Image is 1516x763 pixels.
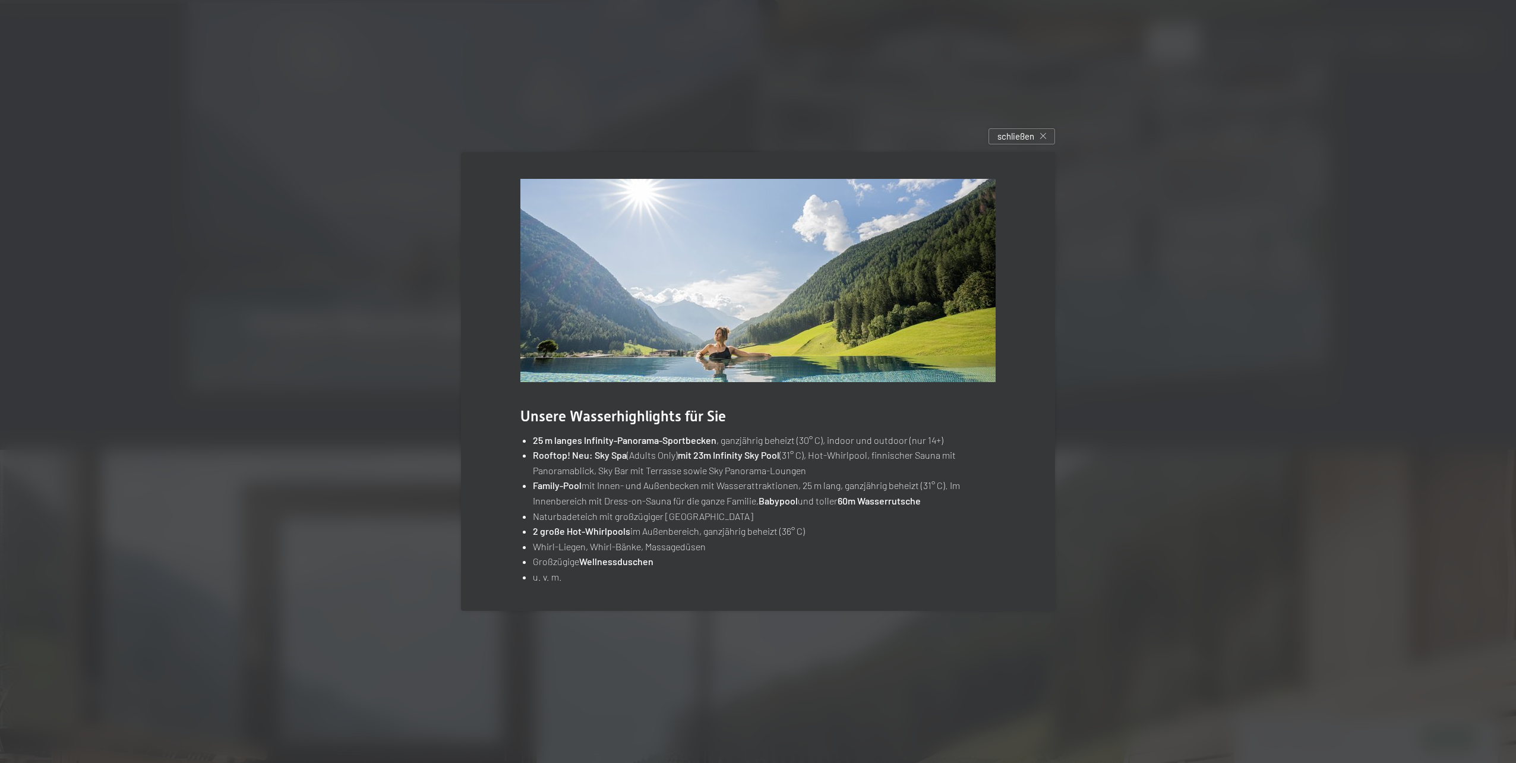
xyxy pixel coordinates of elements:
img: Wasserträume mit Panoramablick auf die Landschaft [520,179,996,382]
strong: 25 m langes Infinity-Panorama-Sportbecken [533,434,716,446]
li: , ganzjährig beheizt (30° C), indoor und outdoor (nur 14+) [533,433,996,448]
span: schließen [997,130,1034,143]
span: Unsere Wasserhighlights für Sie [520,408,726,425]
strong: mit 23m Infinity Sky Pool [678,449,779,461]
li: (Adults Only) (31° C), Hot-Whirlpool, finnischer Sauna mit Panoramablick, Sky Bar mit Terrasse so... [533,447,996,478]
strong: Rooftop! Neu: Sky Spa [533,449,627,461]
